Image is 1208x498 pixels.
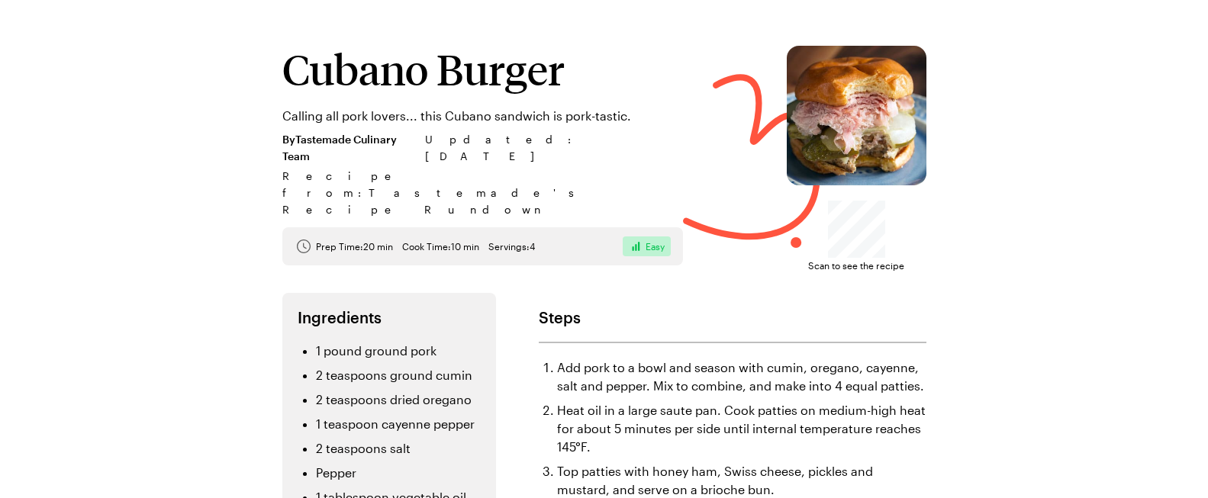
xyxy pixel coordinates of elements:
li: 1 pound ground pork [316,342,481,360]
h2: Steps [539,308,926,326]
span: Servings: 4 [488,240,535,252]
li: 2 teaspoons ground cumin [316,366,481,384]
li: 2 teaspoons salt [316,439,481,458]
h1: Cubano Burger [282,46,683,92]
li: 2 teaspoons dried oregano [316,390,481,409]
span: Prep Time: 20 min [316,240,393,252]
li: Pepper [316,464,481,482]
span: Cook Time: 10 min [402,240,479,252]
img: Cubano Burger [787,46,926,185]
h2: Ingredients [298,308,481,326]
p: Calling all pork lovers... this Cubano sandwich is pork-tastic. [282,107,683,125]
li: Add pork to a bowl and season with cumin, oregano, cayenne, salt and pepper. Mix to combine, and ... [557,358,926,395]
li: 1 teaspoon cayenne pepper [316,415,481,433]
span: Scan to see the recipe [808,258,904,273]
span: Recipe from: Tastemade's Recipe Rundown [282,168,683,218]
span: Easy [646,240,665,252]
span: By Tastemade Culinary Team [282,131,416,165]
li: Heat oil in a large saute pan. Cook patties on medium-high heat for about 5 minutes per side unti... [557,401,926,456]
span: Updated : [DATE] [425,131,683,165]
